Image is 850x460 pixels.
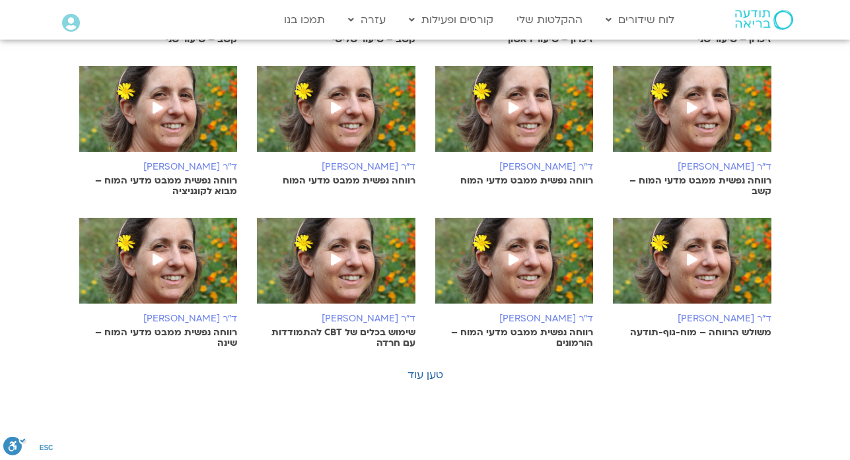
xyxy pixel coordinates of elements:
[341,7,392,32] a: עזרה
[257,218,415,348] a: ד"ר [PERSON_NAME] שימוש בכלים של CBT להתמודדות עם חרדה
[435,313,594,324] h6: ד"ר [PERSON_NAME]
[79,313,238,324] h6: ד"ר [PERSON_NAME]
[613,313,771,324] h6: ד"ר [PERSON_NAME]
[599,7,681,32] a: לוח שידורים
[402,7,500,32] a: קורסים ופעילות
[613,218,771,338] a: ד"ר [PERSON_NAME] משולש הרווחה – מוח-גוף-תודעה
[613,218,771,317] img: %D7%A0%D7%95%D7%A2%D7%94-%D7%90%D7%9C%D7%91%D7%9C%D7%93%D7%94.png
[510,7,589,32] a: ההקלטות שלי
[257,66,415,186] a: ד"ר [PERSON_NAME] רווחה נפשית ממבט מדעי המוח
[257,327,415,348] p: שימוש בכלים של CBT להתמודדות עם חרדה
[257,24,415,45] p: רווחה נפשית ממבט מדעי המוח – קשב – שיעור שלישי
[735,10,793,30] img: תודעה בריאה
[435,218,594,348] a: ד"ר [PERSON_NAME] רווחה נפשית ממבט מדעי המוח – הורמונים
[277,7,332,32] a: תמכו בנו
[79,66,238,197] a: ד"ר [PERSON_NAME] רווחה נפשית ממבט מדעי המוח – מבוא לקוגניציה
[79,218,238,348] a: ד"ר [PERSON_NAME] רווחה נפשית ממבט מדעי המוח – שינה
[79,218,238,317] img: %D7%A0%D7%95%D7%A2%D7%94-%D7%90%D7%9C%D7%91%D7%9C%D7%93%D7%94.png
[257,162,415,172] h6: ד"ר [PERSON_NAME]
[435,162,594,172] h6: ד"ר [PERSON_NAME]
[435,176,594,186] p: רווחה נפשית ממבט מדעי המוח
[79,162,238,172] h6: ד"ר [PERSON_NAME]
[257,176,415,186] p: רווחה נפשית ממבט מדעי המוח
[79,327,238,348] p: רווחה נפשית ממבט מדעי המוח – שינה
[613,66,771,165] img: %D7%A0%D7%95%D7%A2%D7%94-%D7%90%D7%9C%D7%91%D7%9C%D7%93%D7%94.png
[435,66,594,186] a: ד"ר [PERSON_NAME] רווחה נפשית ממבט מדעי המוח
[435,218,594,317] img: %D7%A0%D7%95%D7%A2%D7%94-%D7%90%D7%9C%D7%91%D7%9C%D7%93%D7%94.png
[79,176,238,197] p: רווחה נפשית ממבט מדעי המוח – מבוא לקוגניציה
[613,176,771,197] p: רווחה נפשית ממבט מדעי המוח – קשב
[257,218,415,317] img: %D7%A0%D7%95%D7%A2%D7%94-%D7%90%D7%9C%D7%91%D7%9C%D7%93%D7%94.png
[613,66,771,197] a: ד"ר [PERSON_NAME] רווחה נפשית ממבט מדעי המוח – קשב
[257,313,415,324] h6: ד"ר [PERSON_NAME]
[613,327,771,338] p: משולש הרווחה – מוח-גוף-תודעה
[407,368,443,382] a: טען עוד
[435,66,594,165] img: %D7%A0%D7%95%D7%A2%D7%94-%D7%90%D7%9C%D7%91%D7%9C%D7%93%D7%94.png
[435,24,594,45] p: רווחה נפשית ממבט מדעי המוח – זיכרון – שיעור ראשון
[613,162,771,172] h6: ד"ר [PERSON_NAME]
[435,327,594,348] p: רווחה נפשית ממבט מדעי המוח – הורמונים
[79,66,238,165] img: %D7%A0%D7%95%D7%A2%D7%94-%D7%90%D7%9C%D7%91%D7%9C%D7%93%D7%94.png
[257,66,415,165] img: %D7%A0%D7%95%D7%A2%D7%94-%D7%90%D7%9C%D7%91%D7%9C%D7%93%D7%94.png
